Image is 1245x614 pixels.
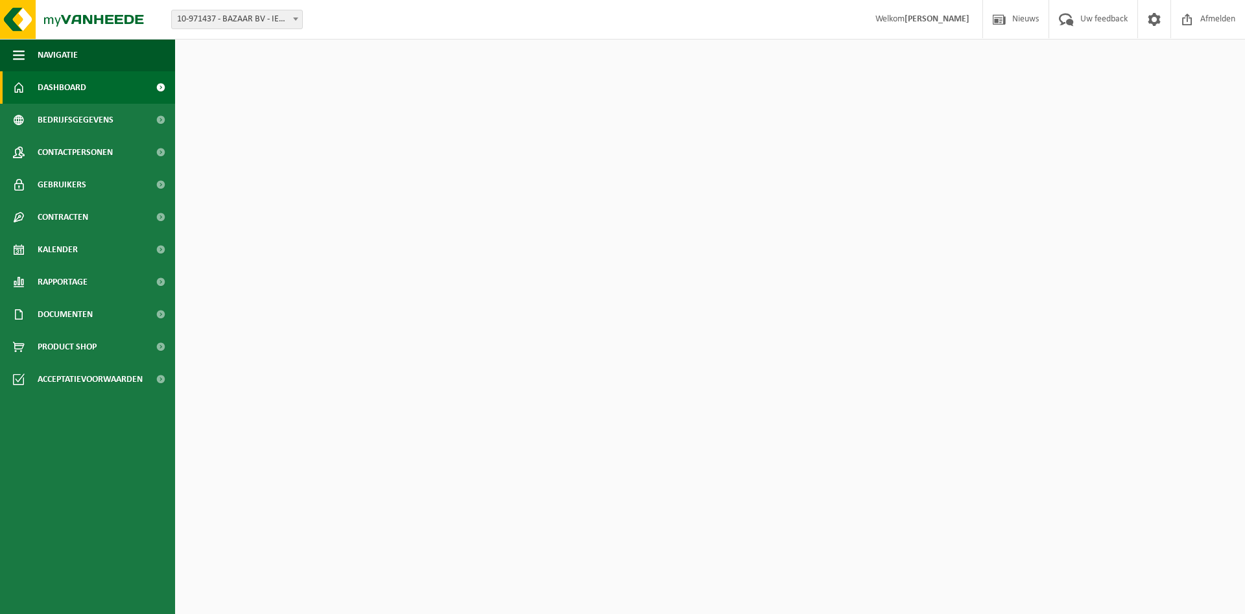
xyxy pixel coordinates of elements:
span: Dashboard [38,71,86,104]
strong: [PERSON_NAME] [905,14,969,24]
span: 10-971437 - BAZAAR BV - IEPER [172,10,302,29]
span: Gebruikers [38,169,86,201]
span: Documenten [38,298,93,331]
span: Acceptatievoorwaarden [38,363,143,396]
span: Rapportage [38,266,88,298]
span: Kalender [38,233,78,266]
span: Product Shop [38,331,97,363]
span: Contracten [38,201,88,233]
span: Navigatie [38,39,78,71]
span: Contactpersonen [38,136,113,169]
span: Bedrijfsgegevens [38,104,113,136]
span: 10-971437 - BAZAAR BV - IEPER [171,10,303,29]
